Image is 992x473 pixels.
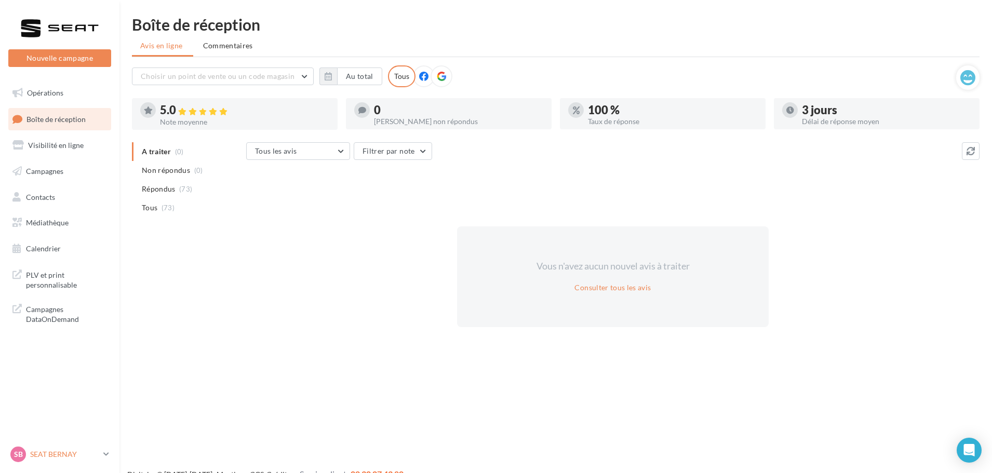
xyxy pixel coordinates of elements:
button: Au total [337,67,382,85]
span: Calendrier [26,244,61,253]
div: 0 [374,104,543,116]
a: SB SEAT BERNAY [8,444,111,464]
button: Au total [319,67,382,85]
a: Contacts [6,186,113,208]
div: Tous [388,65,415,87]
p: SEAT BERNAY [30,449,99,460]
div: Vous n'avez aucun nouvel avis à traiter [524,260,702,273]
div: Taux de réponse [588,118,757,125]
span: Médiathèque [26,218,69,227]
span: Visibilité en ligne [28,141,84,150]
span: Commentaires [203,41,253,50]
a: Boîte de réception [6,108,113,130]
span: Campagnes DataOnDemand [26,302,107,325]
a: Campagnes [6,160,113,182]
div: 5.0 [160,104,329,116]
a: Campagnes DataOnDemand [6,298,113,329]
div: Délai de réponse moyen [802,118,971,125]
span: Campagnes [26,167,63,175]
span: (73) [162,204,175,212]
span: Non répondus [142,165,190,175]
div: Boîte de réception [132,17,980,32]
span: Tous les avis [255,146,297,155]
span: Tous [142,202,157,213]
button: Consulter tous les avis [570,281,655,294]
span: SB [14,449,23,460]
span: Contacts [26,192,55,201]
a: PLV et print personnalisable [6,264,113,294]
div: Note moyenne [160,118,329,126]
span: Boîte de réception [26,114,86,123]
button: Tous les avis [246,142,350,160]
a: Calendrier [6,238,113,260]
div: Open Intercom Messenger [957,438,982,463]
a: Médiathèque [6,212,113,234]
a: Opérations [6,82,113,104]
div: 3 jours [802,104,971,116]
span: Opérations [27,88,63,97]
div: 100 % [588,104,757,116]
span: PLV et print personnalisable [26,268,107,290]
button: Filtrer par note [354,142,432,160]
span: Répondus [142,184,176,194]
button: Choisir un point de vente ou un code magasin [132,67,314,85]
button: Nouvelle campagne [8,49,111,67]
span: (0) [194,166,203,174]
span: Choisir un point de vente ou un code magasin [141,72,294,80]
div: [PERSON_NAME] non répondus [374,118,543,125]
a: Visibilité en ligne [6,134,113,156]
span: (73) [179,185,192,193]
